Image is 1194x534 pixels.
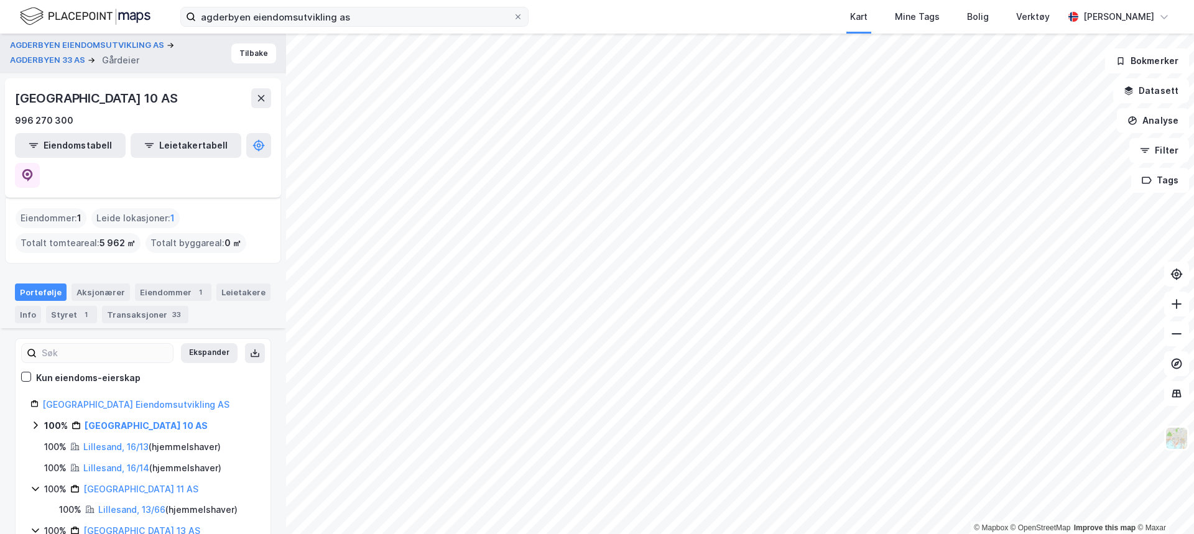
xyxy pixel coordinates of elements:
[15,283,67,301] div: Portefølje
[83,461,221,476] div: ( hjemmelshaver )
[46,306,97,323] div: Styret
[170,211,175,226] span: 1
[44,482,67,497] div: 100%
[83,440,221,454] div: ( hjemmelshaver )
[1131,168,1189,193] button: Tags
[15,88,180,108] div: [GEOGRAPHIC_DATA] 10 AS
[37,344,173,362] input: Søk
[98,504,165,515] a: Lillesand, 13/66
[83,441,149,452] a: Lillesand, 16/13
[231,44,276,63] button: Tilbake
[59,502,81,517] div: 100%
[1165,426,1188,450] img: Z
[44,461,67,476] div: 100%
[967,9,989,24] div: Bolig
[15,133,126,158] button: Eiendomstabell
[1132,474,1194,534] iframe: Chat Widget
[16,208,86,228] div: Eiendommer :
[42,399,229,410] a: [GEOGRAPHIC_DATA] Eiendomsutvikling AS
[83,484,198,494] a: [GEOGRAPHIC_DATA] 11 AS
[1083,9,1154,24] div: [PERSON_NAME]
[194,286,206,298] div: 1
[974,523,1008,532] a: Mapbox
[135,283,211,301] div: Eiendommer
[15,306,41,323] div: Info
[80,308,92,321] div: 1
[10,54,88,67] button: AGDERBYEN 33 AS
[1074,523,1136,532] a: Improve this map
[102,306,188,323] div: Transaksjoner
[1129,138,1189,163] button: Filter
[102,53,139,68] div: Gårdeier
[1016,9,1050,24] div: Verktøy
[98,502,238,517] div: ( hjemmelshaver )
[181,343,238,363] button: Ekspander
[44,440,67,454] div: 100%
[216,283,271,301] div: Leietakere
[77,211,81,226] span: 1
[1117,108,1189,133] button: Analyse
[91,208,180,228] div: Leide lokasjoner :
[20,6,150,27] img: logo.f888ab2527a4732fd821a326f86c7f29.svg
[1105,48,1189,73] button: Bokmerker
[15,113,73,128] div: 996 270 300
[1011,523,1071,532] a: OpenStreetMap
[99,236,136,251] span: 5 962 ㎡
[10,39,167,52] button: AGDERBYEN EIENDOMSUTVIKLING AS
[1113,78,1189,103] button: Datasett
[170,308,183,321] div: 33
[895,9,940,24] div: Mine Tags
[850,9,868,24] div: Kart
[196,7,513,26] input: Søk på adresse, matrikkel, gårdeiere, leietakere eller personer
[16,233,141,253] div: Totalt tomteareal :
[146,233,246,253] div: Totalt byggareal :
[85,420,208,431] a: [GEOGRAPHIC_DATA] 10 AS
[83,463,149,473] a: Lillesand, 16/14
[72,283,130,301] div: Aksjonærer
[44,418,68,433] div: 100%
[131,133,241,158] button: Leietakertabell
[36,371,141,385] div: Kun eiendoms-eierskap
[224,236,241,251] span: 0 ㎡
